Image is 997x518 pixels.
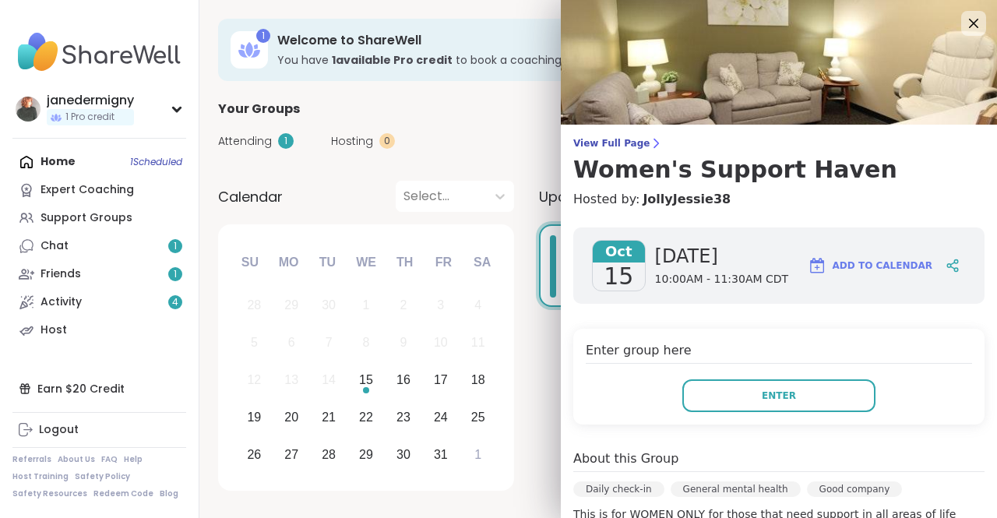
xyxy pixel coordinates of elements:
div: Choose Friday, October 24th, 2025 [424,400,457,434]
a: Support Groups [12,204,186,232]
div: Not available Thursday, October 9th, 2025 [387,326,421,360]
div: Choose Saturday, November 1st, 2025 [461,438,495,471]
div: month 2025-10 [235,287,496,473]
h3: Women's Support Haven [573,156,985,184]
a: FAQ [101,454,118,465]
div: 28 [247,294,261,315]
div: Choose Wednesday, October 22nd, 2025 [350,400,383,434]
div: Support Groups [41,210,132,226]
div: 29 [284,294,298,315]
div: 22 [359,407,373,428]
div: Choose Monday, October 20th, 2025 [275,400,308,434]
a: View Full PageWomen's Support Haven [573,137,985,184]
img: ShareWell Nav Logo [12,25,186,79]
div: Fr [426,245,460,280]
a: Blog [160,488,178,499]
div: 30 [322,294,336,315]
a: Host Training [12,471,69,482]
div: Chat [41,238,69,254]
div: Host [41,322,67,338]
div: Choose Thursday, October 16th, 2025 [387,364,421,397]
div: Not available Tuesday, October 14th, 2025 [312,364,346,397]
div: 14 [322,369,336,390]
button: Add to Calendar [801,247,939,284]
div: Good company [807,481,903,497]
img: janedermigny [16,97,41,122]
div: Choose Sunday, October 19th, 2025 [238,400,271,434]
div: Not available Friday, October 3rd, 2025 [424,289,457,322]
div: 9 [400,332,407,353]
h3: Welcome to ShareWell [277,32,819,49]
div: 5 [251,332,258,353]
div: Not available Monday, October 6th, 2025 [275,326,308,360]
div: 19 [247,407,261,428]
div: Not available Saturday, October 4th, 2025 [461,289,495,322]
div: Choose Tuesday, October 28th, 2025 [312,438,346,471]
div: 15 [359,369,373,390]
div: Choose Friday, October 17th, 2025 [424,364,457,397]
div: We [349,245,383,280]
div: 3 [437,294,444,315]
div: 30 [396,444,410,465]
div: 10 [434,332,448,353]
span: 15 [604,263,633,291]
div: 7 [326,332,333,353]
div: Sa [465,245,499,280]
div: Choose Tuesday, October 21st, 2025 [312,400,346,434]
div: 16 [396,369,410,390]
div: 21 [322,407,336,428]
div: Earn $20 Credit [12,375,186,403]
span: Enter [762,389,796,403]
div: Not available Friday, October 10th, 2025 [424,326,457,360]
a: JollyJessie38 [643,190,731,209]
div: 13 [284,369,298,390]
div: 28 [322,444,336,465]
span: Oct [593,241,645,263]
div: General mental health [671,481,801,497]
div: Choose Sunday, October 26th, 2025 [238,438,271,471]
div: Not available Saturday, October 11th, 2025 [461,326,495,360]
h3: You have to book a coaching group. [277,52,819,68]
a: Expert Coaching [12,176,186,204]
span: Your Groups [218,100,300,118]
div: Not available Tuesday, September 30th, 2025 [312,289,346,322]
div: Not available Monday, September 29th, 2025 [275,289,308,322]
div: Choose Saturday, October 18th, 2025 [461,364,495,397]
span: Calendar [218,186,283,207]
div: Logout [39,422,79,438]
a: Friends1 [12,260,186,288]
span: Attending [218,133,272,150]
div: Not available Wednesday, October 8th, 2025 [350,326,383,360]
a: Redeem Code [93,488,153,499]
div: Not available Monday, October 13th, 2025 [275,364,308,397]
span: 1 Pro credit [65,111,114,124]
a: Chat1 [12,232,186,260]
div: Choose Thursday, October 30th, 2025 [387,438,421,471]
a: About Us [58,454,95,465]
a: Host [12,316,186,344]
div: 29 [359,444,373,465]
div: Daily check-in [573,481,664,497]
div: Not available Sunday, September 28th, 2025 [238,289,271,322]
a: Logout [12,416,186,444]
button: Enter [682,379,875,412]
span: 4 [172,296,178,309]
span: [DATE] [655,244,789,269]
div: 0 [379,133,395,149]
div: 4 [474,294,481,315]
span: Upcoming [539,186,611,207]
div: Not available Tuesday, October 7th, 2025 [312,326,346,360]
b: 1 available Pro credit [332,52,453,68]
div: Choose Friday, October 31st, 2025 [424,438,457,471]
div: Choose Saturday, October 25th, 2025 [461,400,495,434]
div: Friends [41,266,81,282]
div: 1 [278,133,294,149]
h4: Hosted by: [573,190,985,209]
div: Tu [310,245,344,280]
div: 8 [363,332,370,353]
span: 1 [174,268,177,281]
span: Hosting [331,133,373,150]
div: 1 [474,444,481,465]
div: Th [388,245,422,280]
div: Not available Wednesday, October 1st, 2025 [350,289,383,322]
